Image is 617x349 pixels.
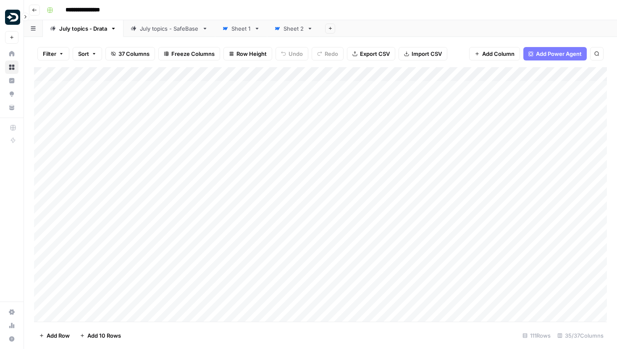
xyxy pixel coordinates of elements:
a: July topics - SafeBase [123,20,215,37]
span: Sort [78,50,89,58]
div: Sheet 1 [231,24,251,33]
span: Add Column [482,50,515,58]
span: Undo [289,50,303,58]
button: Add Column [469,47,520,60]
a: Sheet 2 [267,20,320,37]
button: Help + Support [5,332,18,346]
span: Add 10 Rows [87,331,121,340]
a: Browse [5,60,18,74]
a: Usage [5,319,18,332]
a: Opportunities [5,87,18,101]
span: Row Height [236,50,267,58]
a: Insights [5,74,18,87]
button: Add Power Agent [523,47,587,60]
span: Export CSV [360,50,390,58]
span: Redo [325,50,338,58]
button: Filter [37,47,69,60]
div: July topics - SafeBase [140,24,199,33]
span: 37 Columns [118,50,150,58]
span: Add Row [47,331,70,340]
a: Sheet 1 [215,20,267,37]
a: Your Data [5,101,18,114]
button: Import CSV [399,47,447,60]
button: Undo [276,47,308,60]
div: 111 Rows [519,329,554,342]
a: Home [5,47,18,60]
button: Freeze Columns [158,47,220,60]
img: Drata Logo [5,10,20,25]
a: Settings [5,305,18,319]
div: Sheet 2 [284,24,304,33]
button: Redo [312,47,344,60]
a: July topics - Drata [43,20,123,37]
span: Add Power Agent [536,50,582,58]
div: July topics - Drata [59,24,107,33]
button: Row Height [223,47,272,60]
button: Export CSV [347,47,395,60]
span: Import CSV [412,50,442,58]
button: Sort [73,47,102,60]
button: Add Row [34,329,75,342]
button: 37 Columns [105,47,155,60]
button: Workspace: Drata [5,7,18,28]
button: Add 10 Rows [75,329,126,342]
span: Freeze Columns [171,50,215,58]
span: Filter [43,50,56,58]
div: 35/37 Columns [554,329,607,342]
